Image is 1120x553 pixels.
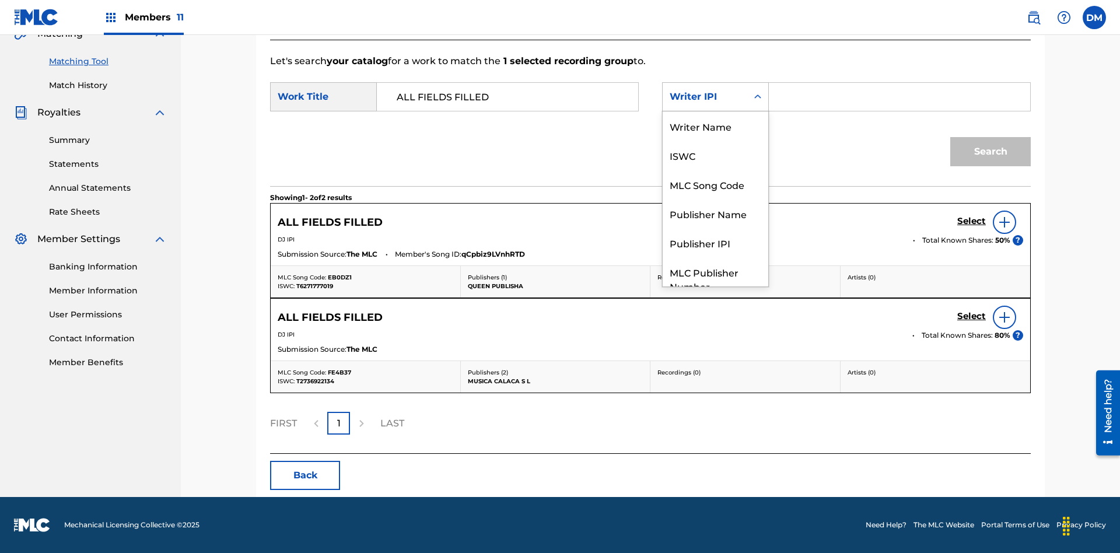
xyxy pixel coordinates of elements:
[663,199,768,228] div: Publisher Name
[278,369,326,376] span: MLC Song Code:
[278,311,383,324] h5: ALL FIELDS FILLED
[337,416,341,430] p: 1
[296,377,334,385] span: T2736922134
[998,215,1012,229] img: info
[14,518,50,532] img: logo
[49,182,167,194] a: Annual Statements
[37,106,80,120] span: Royalties
[278,249,346,260] span: Submission Source:
[49,158,167,170] a: Statements
[461,249,525,260] span: qCpbiz9LVnhRTD
[125,10,184,24] span: Members
[663,141,768,170] div: ISWC
[981,520,1049,530] a: Portal Terms of Use
[468,282,643,290] p: QUEEN PUBLISHA
[848,368,1024,377] p: Artists ( 0 )
[49,332,167,345] a: Contact Information
[1083,6,1106,29] div: User Menu
[663,228,768,257] div: Publisher IPI
[278,282,295,290] span: ISWC:
[395,249,461,260] span: Member's Song ID:
[914,520,974,530] a: The MLC Website
[657,273,833,282] p: Recordings ( 0 )
[1013,235,1023,246] span: ?
[153,232,167,246] img: expand
[49,285,167,297] a: Member Information
[278,344,346,355] span: Submission Source:
[1062,497,1120,553] iframe: Chat Widget
[49,206,167,218] a: Rate Sheets
[848,273,1024,282] p: Artists ( 0 )
[346,344,377,355] span: The MLC
[64,520,199,530] span: Mechanical Licensing Collective © 2025
[1057,10,1071,24] img: help
[270,416,297,430] p: FIRST
[998,310,1012,324] img: info
[468,368,643,377] p: Publishers ( 2 )
[278,377,295,385] span: ISWC:
[957,311,986,322] h5: Select
[670,90,740,104] div: Writer IPI
[153,106,167,120] img: expand
[346,249,377,260] span: The MLC
[278,274,326,281] span: MLC Song Code:
[1027,10,1041,24] img: search
[1022,6,1045,29] a: Public Search
[14,232,28,246] img: Member Settings
[995,330,1010,341] span: 80 %
[49,356,167,369] a: Member Benefits
[327,55,388,66] strong: your catalog
[866,520,907,530] a: Need Help?
[468,377,643,386] p: MUSICA CALACA S L
[501,55,633,66] strong: 1 selected recording group
[380,416,404,430] p: LAST
[1057,509,1076,544] div: Drag
[663,170,768,199] div: MLC Song Code
[1056,520,1106,530] a: Privacy Policy
[177,12,184,23] span: 11
[49,309,167,321] a: User Permissions
[49,261,167,273] a: Banking Information
[270,68,1031,186] form: Search Form
[14,9,59,26] img: MLC Logo
[104,10,118,24] img: Top Rightsholders
[270,192,352,203] p: Showing 1 - 2 of 2 results
[1052,6,1076,29] div: Help
[296,282,333,290] span: T6271777019
[468,273,643,282] p: Publishers ( 1 )
[270,54,1031,68] p: Let's search for a work to match the to.
[49,79,167,92] a: Match History
[663,111,768,141] div: Writer Name
[328,274,352,281] span: EB0DZ1
[14,106,28,120] img: Royalties
[37,232,120,246] span: Member Settings
[1013,330,1023,341] span: ?
[270,461,340,490] button: Back
[922,235,995,246] span: Total Known Shares:
[957,216,986,227] h5: Select
[49,134,167,146] a: Summary
[278,216,383,229] h5: ALL FIELDS FILLED
[922,330,995,341] span: Total Known Shares:
[663,257,768,300] div: MLC Publisher Number
[995,235,1010,246] span: 50 %
[657,368,833,377] p: Recordings ( 0 )
[1087,366,1120,461] iframe: Resource Center
[278,331,295,338] span: DJ IPI
[49,55,167,68] a: Matching Tool
[278,236,295,243] span: DJ IPI
[328,369,351,376] span: FE4B37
